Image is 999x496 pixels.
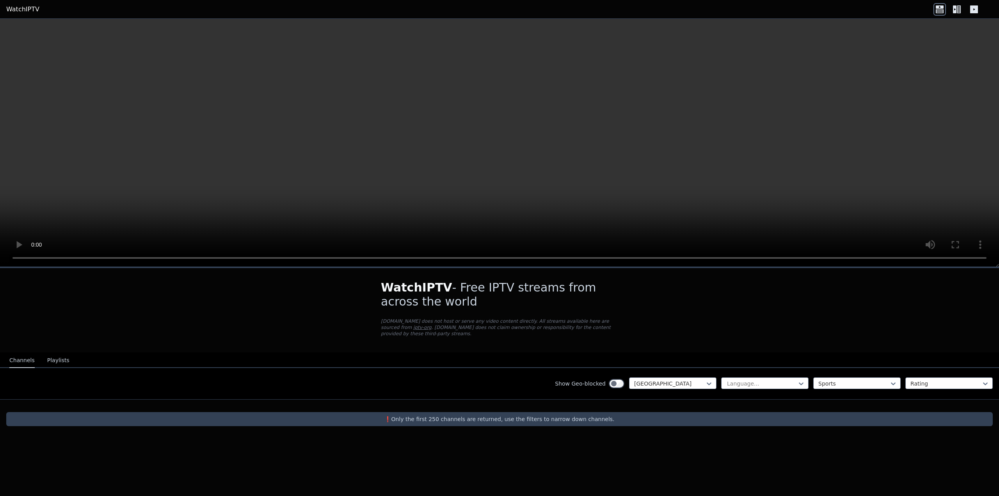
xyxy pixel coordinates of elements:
a: WatchIPTV [6,5,39,14]
p: [DOMAIN_NAME] does not host or serve any video content directly. All streams available here are s... [381,318,618,337]
span: WatchIPTV [381,281,452,294]
p: ❗️Only the first 250 channels are returned, use the filters to narrow down channels. [9,415,990,423]
label: Show Geo-blocked [555,380,606,388]
button: Playlists [47,353,69,368]
button: Channels [9,353,35,368]
h1: - Free IPTV streams from across the world [381,281,618,309]
a: iptv-org [413,325,432,330]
